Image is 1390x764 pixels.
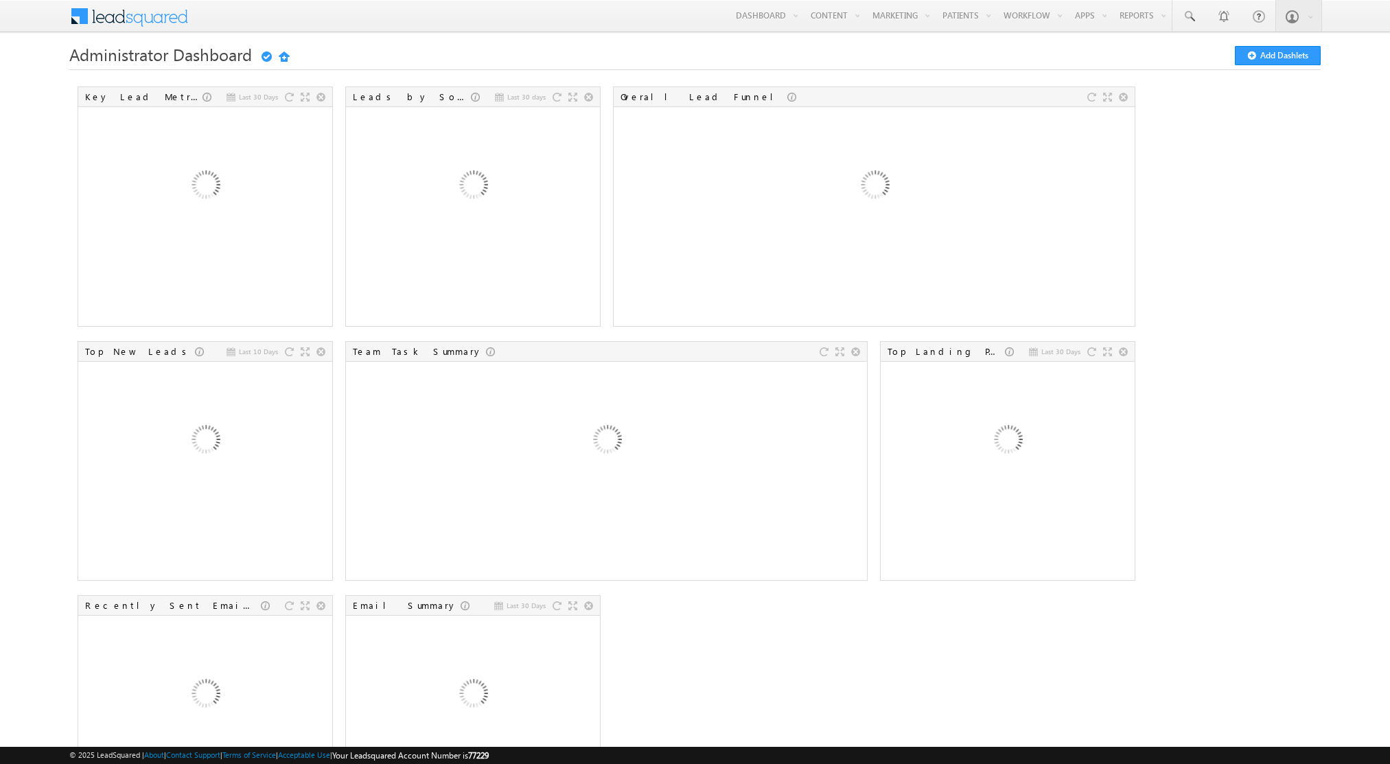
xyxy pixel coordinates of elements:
span: Last 30 Days [1041,345,1080,358]
img: Loading... [533,368,680,516]
span: © 2025 LeadSquared | | | | | [69,749,489,762]
button: Add Dashlets [1235,46,1321,65]
img: Loading... [934,368,1081,516]
span: Last 30 Days [239,91,278,103]
div: Leads by Sources [353,91,471,103]
span: 77229 [468,750,489,761]
img: Loading... [800,113,948,261]
span: Last 10 Days [239,345,278,358]
div: Email Summary [353,599,461,612]
span: Administrator Dashboard [69,43,252,65]
span: Last 30 Days [507,599,546,612]
a: Contact Support [166,750,220,759]
span: Your Leadsquared Account Number is [332,750,489,761]
div: Top New Leads [85,345,195,358]
div: Overall Lead Funnel [621,91,787,103]
a: Terms of Service [222,750,276,759]
img: Loading... [399,113,546,261]
div: Top Landing Pages [888,345,1005,358]
div: Team Task Summary [353,345,486,358]
img: Loading... [131,368,279,516]
div: Recently Sent Email Campaigns [85,599,261,612]
img: Loading... [131,113,279,261]
a: Acceptable Use [278,750,330,759]
span: Last 30 days [507,91,546,103]
a: About [144,750,164,759]
div: Key Lead Metrics [85,91,202,103]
